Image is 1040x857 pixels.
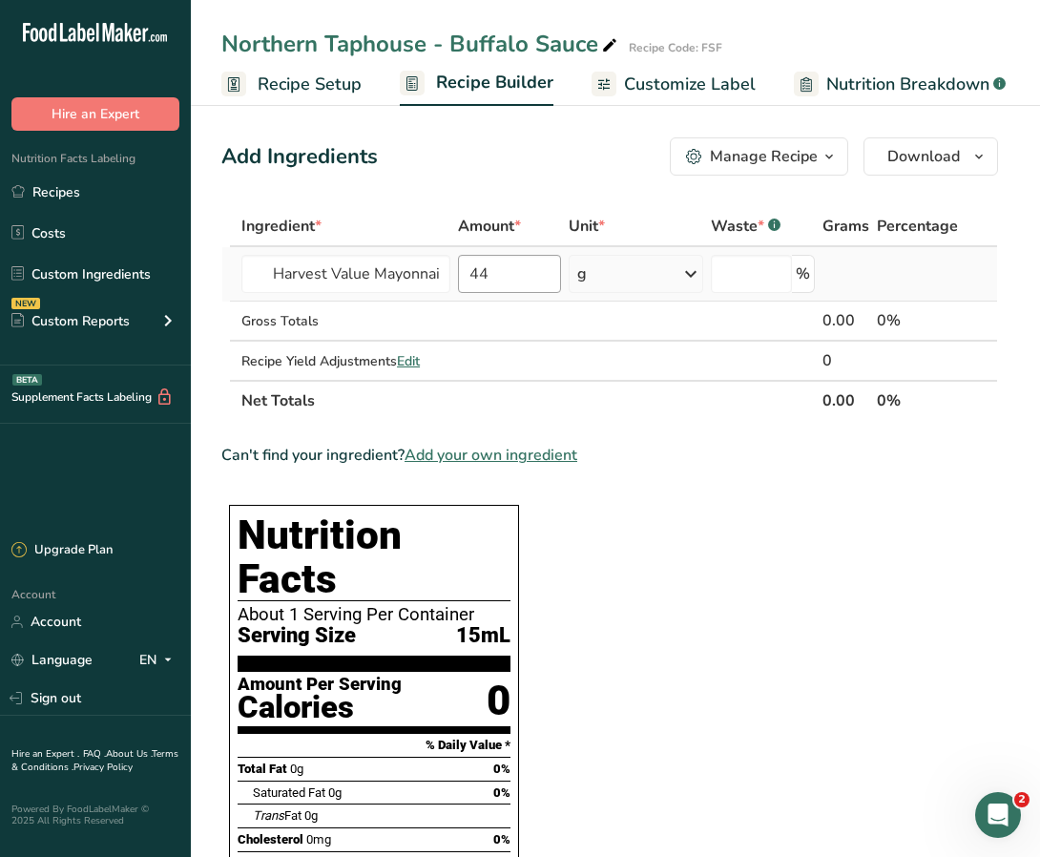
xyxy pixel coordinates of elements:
[11,97,179,131] button: Hire an Expert
[819,380,873,420] th: 0.00
[238,832,303,847] span: Cholesterol
[238,676,402,694] div: Amount Per Serving
[458,215,521,238] span: Amount
[241,215,322,238] span: Ingredient
[304,808,318,823] span: 0g
[290,762,303,776] span: 0g
[238,624,356,648] span: Serving Size
[221,27,621,61] div: Northern Taphouse - Buffalo Sauce
[975,792,1021,838] iframe: Intercom live chat
[397,352,420,370] span: Edit
[306,832,331,847] span: 0mg
[11,311,130,331] div: Custom Reports
[873,380,962,420] th: 0%
[592,63,756,106] a: Customize Label
[794,63,1006,106] a: Nutrition Breakdown
[238,513,510,601] h1: Nutrition Facts
[106,747,152,761] a: About Us .
[493,832,510,847] span: 0%
[487,676,510,726] div: 0
[711,215,780,238] div: Waste
[139,649,179,672] div: EN
[877,309,958,332] div: 0%
[436,70,553,95] span: Recipe Builder
[253,785,325,800] span: Saturated Fat
[863,137,998,176] button: Download
[238,694,402,721] div: Calories
[241,351,450,371] div: Recipe Yield Adjustments
[11,541,113,560] div: Upgrade Plan
[826,72,989,97] span: Nutrition Breakdown
[577,262,587,285] div: g
[238,605,510,624] div: About 1 Serving Per Container
[253,808,284,823] i: Trans
[887,145,960,168] span: Download
[822,215,869,238] span: Grams
[1014,792,1030,807] span: 2
[493,762,510,776] span: 0%
[11,643,93,677] a: Language
[241,311,450,331] div: Gross Totals
[405,444,577,467] span: Add your own ingredient
[670,137,848,176] button: Manage Recipe
[221,141,378,173] div: Add Ingredients
[253,808,302,823] span: Fat
[822,349,869,372] div: 0
[456,624,510,648] span: 15mL
[83,747,106,761] a: FAQ .
[710,145,818,168] div: Manage Recipe
[12,374,42,386] div: BETA
[258,72,362,97] span: Recipe Setup
[11,747,178,774] a: Terms & Conditions .
[493,785,510,800] span: 0%
[822,309,869,332] div: 0.00
[400,61,553,107] a: Recipe Builder
[11,747,79,761] a: Hire an Expert .
[238,380,818,420] th: Net Totals
[877,215,958,238] span: Percentage
[11,804,179,826] div: Powered By FoodLabelMaker © 2025 All Rights Reserved
[238,762,287,776] span: Total Fat
[11,298,40,309] div: NEW
[238,734,510,757] section: % Daily Value *
[569,215,605,238] span: Unit
[73,761,133,774] a: Privacy Policy
[629,39,722,56] div: Recipe Code: FSF
[624,72,756,97] span: Customize Label
[221,444,998,467] div: Can't find your ingredient?
[221,63,362,106] a: Recipe Setup
[328,785,342,800] span: 0g
[241,255,450,293] input: Add Ingredient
